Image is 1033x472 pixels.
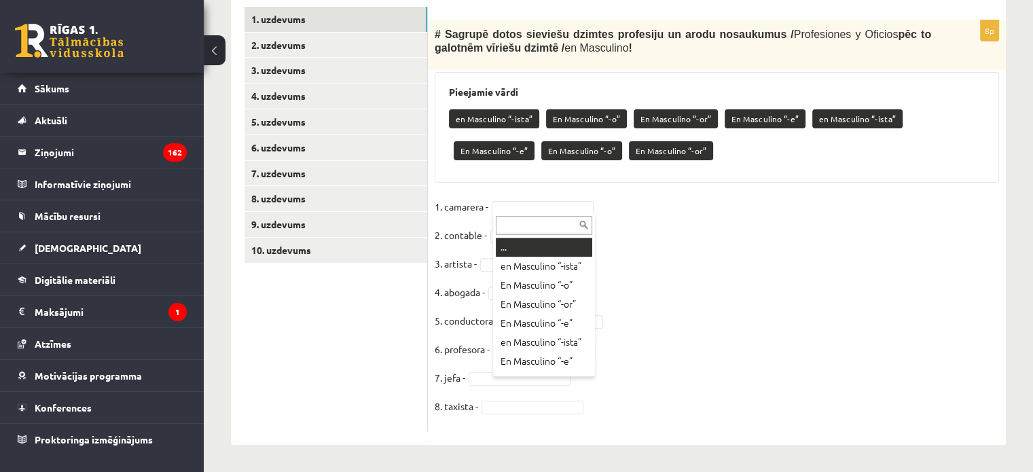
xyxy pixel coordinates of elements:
div: ... [496,238,592,257]
div: En Masculino “-o” [496,371,592,390]
div: En Masculino “-e” [496,352,592,371]
div: En Masculino “-e” [496,314,592,333]
div: En Masculino “-or” [496,295,592,314]
div: En Masculino “-o” [496,276,592,295]
div: en Masculino “-ista” [496,257,592,276]
div: en Masculino “-ista” [496,333,592,352]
